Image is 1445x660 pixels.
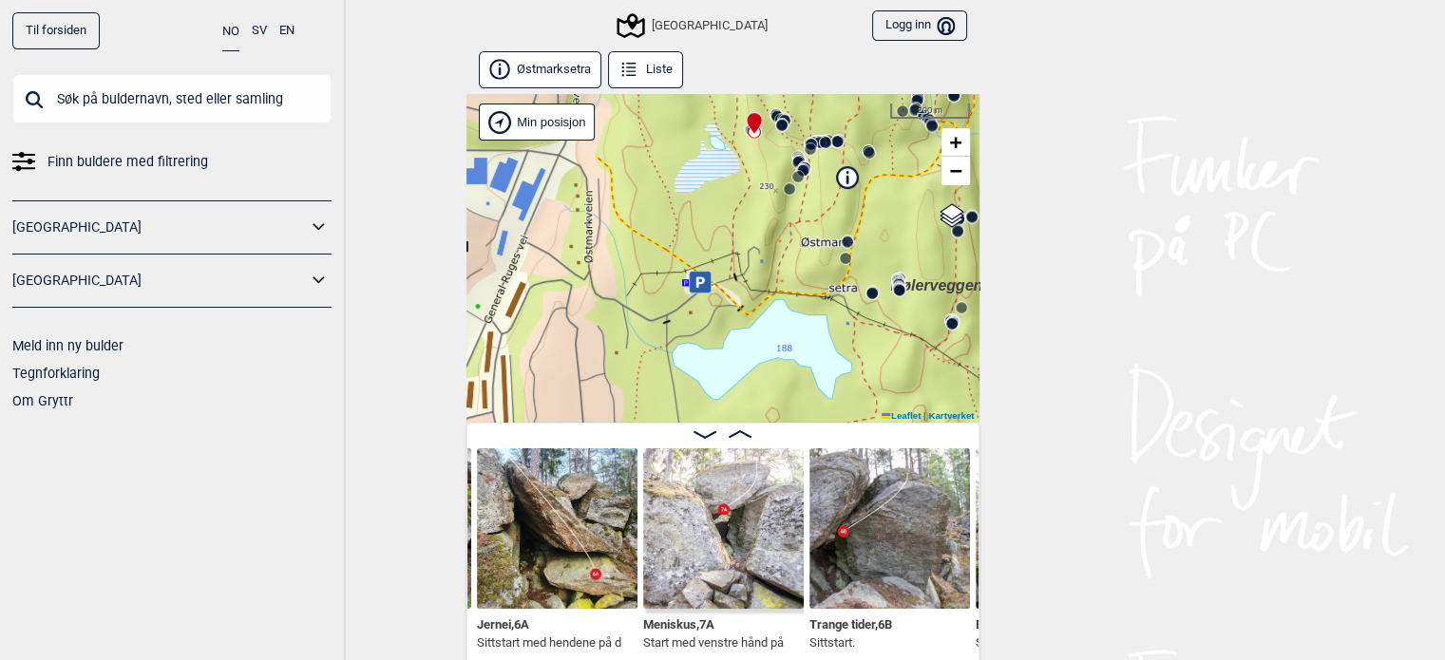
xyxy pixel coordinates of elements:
button: EN [279,12,295,49]
a: Zoom in [941,128,970,157]
span: Finn buldere med filtrering [48,148,208,176]
button: NO [222,12,239,51]
span: Jernei , 6A [477,613,529,632]
button: Logg inn [872,10,966,42]
p: Start med venstre hånd på [643,633,784,652]
div: Vis min posisjon [479,104,596,141]
a: Meld inn ny bulder [12,338,124,353]
img: Jernei 200326 [477,448,637,609]
span: Bølerveggen [891,277,983,293]
p: Sittstart. Uten minidieder [976,633,1108,652]
input: Søk på buldernavn, sted eller samling [12,74,332,123]
a: Finn buldere med filtrering [12,148,332,176]
button: Liste [608,51,684,88]
img: Meniskus [643,448,804,609]
p: Sittstart med hendene på d [477,633,621,652]
a: Til forsiden [12,12,100,49]
p: Sittstart. [809,633,892,652]
span: + [949,130,961,154]
a: [GEOGRAPHIC_DATA] [12,267,307,294]
div: 200 m [890,104,970,119]
a: Leaflet [882,410,921,421]
a: [GEOGRAPHIC_DATA] [12,214,307,241]
span: − [949,159,961,182]
span: Trange tider , 6B [809,613,892,632]
a: Zoom out [941,157,970,185]
a: Om Gryttr [12,393,73,408]
a: Kartverket [928,410,974,421]
span: | [923,410,926,421]
span: Meniskus , 7A [643,613,714,632]
button: SV [252,12,267,49]
a: Layers [934,195,970,236]
img: Trange tider [809,448,970,609]
span: Black panther , 6B [976,613,1067,632]
img: Black panther 200606 [976,448,1136,609]
button: Østmarksetra [479,51,602,88]
div: [GEOGRAPHIC_DATA] [619,14,768,37]
a: Tegnforklaring [12,366,100,381]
